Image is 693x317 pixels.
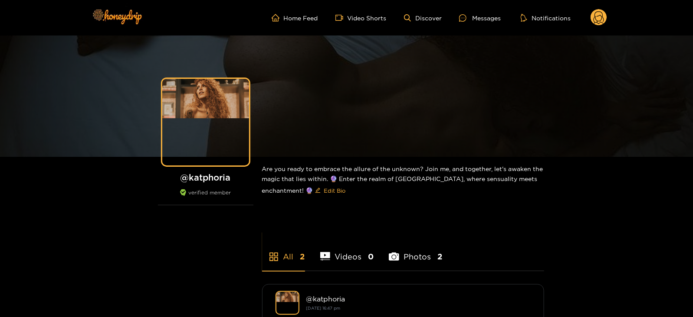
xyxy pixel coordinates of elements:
div: Messages [459,13,501,23]
span: edit [315,188,321,194]
li: All [262,232,305,271]
span: 2 [300,251,305,262]
li: Photos [389,232,442,271]
img: katphoria [276,291,299,315]
span: home [272,14,284,22]
span: appstore [269,252,279,262]
button: editEdit Bio [313,184,348,197]
div: verified member [158,189,253,205]
div: @ katphoria [306,295,531,303]
span: 2 [437,251,442,262]
li: Videos [320,232,374,271]
div: Are you ready to embrace the allure of the unknown? Join me, and together, let's awaken the magic... [262,157,544,204]
a: Discover [404,14,442,22]
h1: @ katphoria [158,172,253,183]
a: Video Shorts [335,14,387,22]
span: video-camera [335,14,348,22]
button: Notifications [518,13,573,22]
small: [DATE] 16:47 pm [306,306,341,311]
span: Edit Bio [324,186,346,195]
a: Home Feed [272,14,318,22]
span: 0 [368,251,374,262]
